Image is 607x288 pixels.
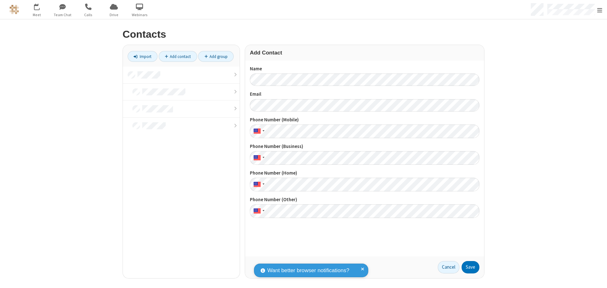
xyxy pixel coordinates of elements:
[250,178,266,191] div: United States: + 1
[250,91,479,98] label: Email
[76,12,100,18] span: Calls
[250,65,479,73] label: Name
[38,3,42,8] div: 2
[123,29,484,40] h2: Contacts
[10,5,19,14] img: QA Selenium DO NOT DELETE OR CHANGE
[462,261,479,274] button: Save
[267,266,349,275] span: Want better browser notifications?
[250,196,479,203] label: Phone Number (Other)
[250,170,479,177] label: Phone Number (Home)
[438,261,459,274] a: Cancel
[102,12,126,18] span: Drive
[25,12,49,18] span: Meet
[159,51,197,62] a: Add contact
[50,12,74,18] span: Team Chat
[250,116,479,124] label: Phone Number (Mobile)
[128,12,151,18] span: Webinars
[250,50,479,56] h3: Add Contact
[250,204,266,218] div: United States: + 1
[128,51,157,62] a: Import
[250,125,266,138] div: United States: + 1
[250,143,479,150] label: Phone Number (Business)
[198,51,234,62] a: Add group
[250,151,266,165] div: United States: + 1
